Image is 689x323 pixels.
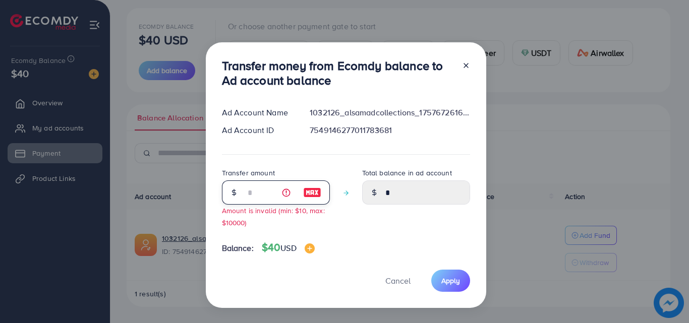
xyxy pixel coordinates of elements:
div: 7549146277011783681 [302,124,478,136]
small: Amount is invalid (min: $10, max: $10000) [222,206,325,227]
label: Transfer amount [222,168,275,178]
h4: $40 [262,241,315,254]
h3: Transfer money from Ecomdy balance to Ad account balance [222,58,454,88]
div: 1032126_alsamadcollections_1757672616411 [302,107,478,118]
button: Cancel [373,270,423,291]
label: Total balance in ad account [362,168,452,178]
button: Apply [431,270,470,291]
div: Ad Account ID [214,124,302,136]
div: Ad Account Name [214,107,302,118]
span: Balance: [222,242,254,254]
span: Cancel [385,275,411,286]
span: USD [280,242,296,253]
span: Apply [441,276,460,286]
img: image [305,243,315,253]
img: image [303,186,321,199]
